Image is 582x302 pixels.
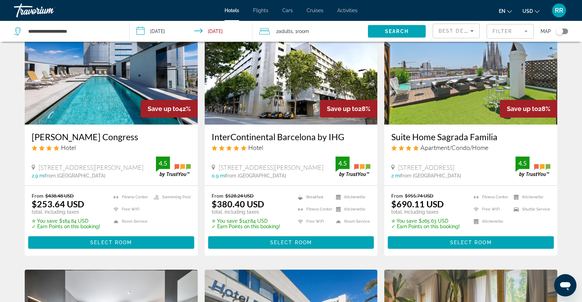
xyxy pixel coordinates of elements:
span: From [32,193,44,199]
span: Select Room [270,240,312,245]
a: Cars [282,8,293,13]
li: Free WiFi [110,205,150,214]
span: Best Deals [439,28,475,34]
li: Fitness Center [110,193,150,201]
div: 4.5 [156,159,170,167]
span: , 1 [293,26,309,36]
li: Kitchenette [332,205,370,214]
ins: $253.64 USD [32,199,84,209]
p: ✓ Earn Points on this booking! [32,224,100,229]
p: $265.63 USD [391,218,460,224]
img: trustyou-badge.svg [156,157,191,177]
li: Kitchenette [332,193,370,201]
ins: $690.11 USD [391,199,444,209]
span: USD [522,8,533,14]
div: 28% [500,100,557,118]
li: Free WiFi [294,217,332,226]
p: total, including taxes [32,209,100,215]
button: Toggle map [551,28,568,34]
span: Select Room [90,240,132,245]
li: Free WiFi [470,205,510,214]
span: From [212,193,223,199]
div: 4.5 [336,159,349,167]
button: User Menu [550,3,568,18]
div: 4 star Hotel [32,144,191,151]
li: Swimming Pool [150,193,191,201]
span: from [GEOGRAPHIC_DATA] [226,173,286,178]
span: [STREET_ADDRESS][PERSON_NAME] [219,164,323,171]
span: Save up to [507,105,538,112]
span: Activities [337,8,357,13]
img: Hotel image [25,13,198,125]
button: Filter [487,24,534,39]
p: ✓ Earn Points on this booking! [391,224,460,229]
span: [STREET_ADDRESS] [398,164,454,171]
button: Travelers: 2 adults, 0 children [252,21,368,42]
span: Map [541,26,551,36]
ins: $380.40 USD [212,199,264,209]
span: Cruises [307,8,323,13]
li: Breakfast [294,193,332,201]
span: 0.9 mi [212,173,226,178]
span: RR [555,7,563,14]
p: $147.84 USD [212,218,280,224]
del: $528.24 USD [225,193,254,199]
li: Kitchenette [470,217,510,226]
span: Select Room [450,240,492,245]
div: 42% [141,100,198,118]
iframe: Button to launch messaging window [554,274,576,296]
p: $184.84 USD [32,218,100,224]
div: 4.5 [516,159,529,167]
li: Fitness Center [294,205,332,214]
img: trustyou-badge.svg [516,157,550,177]
span: Hotel [248,144,263,151]
button: Change language [499,6,512,16]
span: from [GEOGRAPHIC_DATA] [401,173,461,178]
span: Hotels [225,8,239,13]
li: Shuttle Service [510,205,550,214]
a: Select Room [28,238,194,246]
a: InterContinental Barcelona by IHG [212,132,371,142]
span: ✮ You save [212,218,237,224]
span: Adults [278,29,293,34]
li: Room Service [332,217,370,226]
span: 2 [276,26,293,36]
div: 4 star Apartment [391,144,550,151]
div: 28% [320,100,377,118]
span: from [GEOGRAPHIC_DATA] [45,173,105,178]
img: Hotel image [205,13,378,125]
div: 5 star Hotel [212,144,371,151]
span: 2.9 mi [32,173,45,178]
a: Flights [253,8,268,13]
span: From [391,193,403,199]
a: Select Room [208,238,374,246]
li: Fitness Center [470,193,510,201]
span: 2 mi [391,173,401,178]
button: Check-in date: Dec 10, 2025 Check-out date: Dec 12, 2025 [129,21,252,42]
span: ✮ You save [391,218,417,224]
del: $955.74 USD [405,193,433,199]
a: [PERSON_NAME] Congress [32,132,191,142]
button: Search [368,25,426,38]
del: $438.48 USD [45,193,74,199]
mat-select: Sort by [439,27,474,35]
p: total, including taxes [212,209,280,215]
span: Hotel [61,144,76,151]
img: trustyou-badge.svg [336,157,370,177]
span: Apartment/Condo/Home [420,144,488,151]
span: Save up to [148,105,179,112]
button: Select Room [208,236,374,249]
span: Save up to [327,105,358,112]
p: total, including taxes [391,209,460,215]
button: Select Room [28,236,194,249]
img: Hotel image [384,13,557,125]
button: Change currency [522,6,540,16]
p: ✓ Earn Points on this booking! [212,224,280,229]
a: Suite Home Sagrada Familia [391,132,550,142]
